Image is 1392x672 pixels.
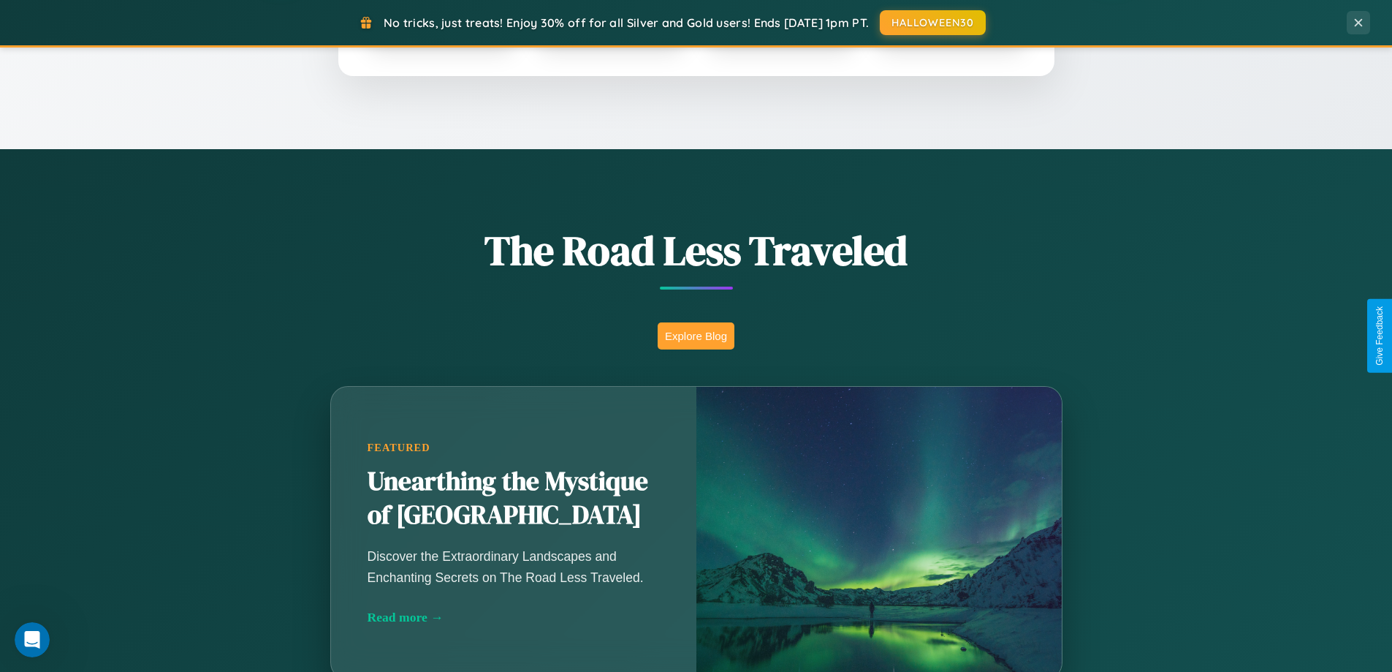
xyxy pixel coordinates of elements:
div: Featured [368,442,660,454]
p: Discover the Extraordinary Landscapes and Enchanting Secrets on The Road Less Traveled. [368,546,660,587]
button: HALLOWEEN30 [880,10,986,35]
h1: The Road Less Traveled [258,222,1135,279]
iframe: Intercom live chat [15,622,50,657]
button: Explore Blog [658,322,734,350]
div: Give Feedback [1374,306,1385,366]
h2: Unearthing the Mystique of [GEOGRAPHIC_DATA] [368,465,660,532]
span: No tricks, just treats! Enjoy 30% off for all Silver and Gold users! Ends [DATE] 1pm PT. [384,15,869,30]
div: Read more → [368,610,660,625]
